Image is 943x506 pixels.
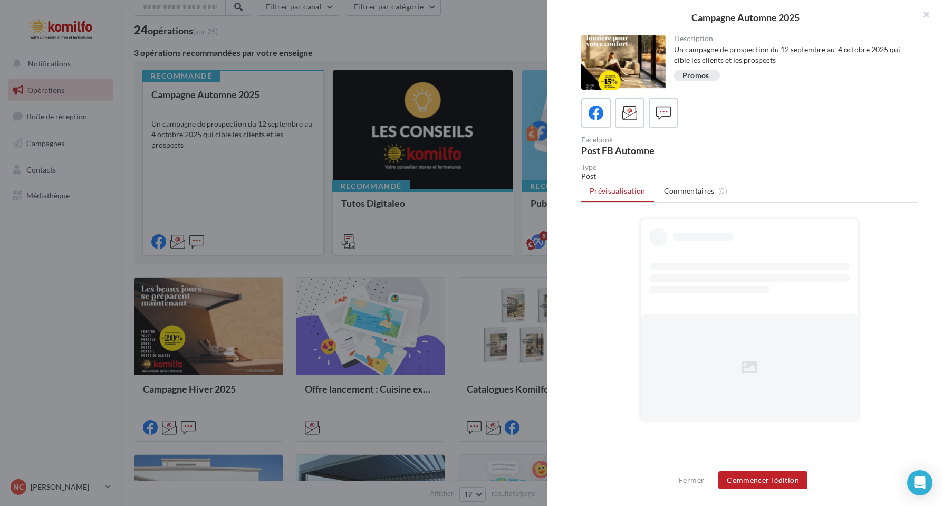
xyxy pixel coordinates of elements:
[674,35,910,42] div: Description
[718,471,807,489] button: Commencer l'édition
[581,164,918,171] div: Type
[664,186,715,196] span: Commentaires
[682,72,709,80] div: Promos
[564,13,926,22] div: Campagne Automne 2025
[718,187,727,195] span: (0)
[581,146,745,155] div: Post FB Automne
[581,136,745,144] div: Facebook
[581,171,918,182] div: Post
[674,44,910,65] div: Un campagne de prospection du 12 septembre au 4 octobre 2025 qui cible les clients et les prospects
[675,474,708,486] button: Fermer
[907,470,932,495] div: Open Intercom Messenger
